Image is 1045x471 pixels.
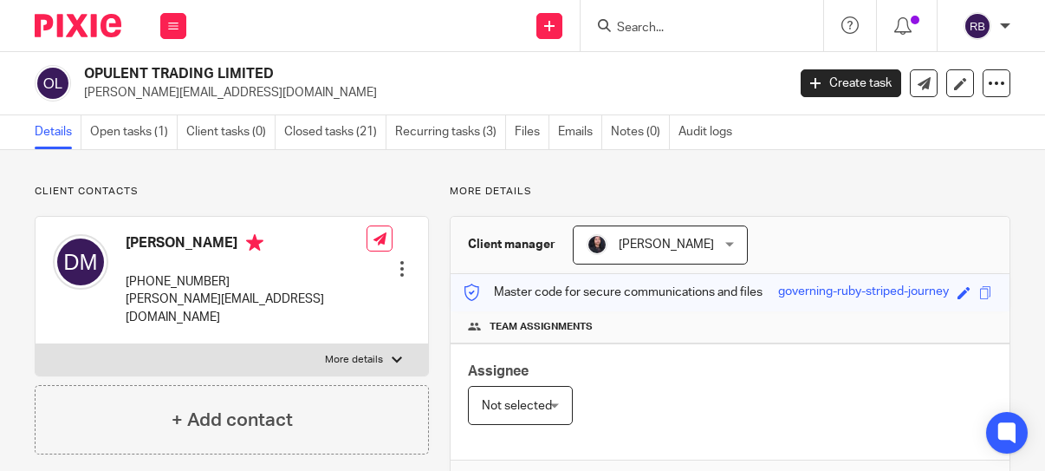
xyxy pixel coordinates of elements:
[964,12,991,40] img: svg%3E
[468,364,529,378] span: Assignee
[35,14,121,37] img: Pixie
[246,234,263,252] i: Primary
[284,115,386,149] a: Closed tasks (21)
[53,234,108,290] img: svg%3E
[490,320,593,334] span: Team assignments
[35,65,71,101] img: svg%3E
[35,115,81,149] a: Details
[84,65,637,83] h2: OPULENT TRADING LIMITED
[587,234,607,255] img: MicrosoftTeams-image.jfif
[468,236,555,253] h3: Client manager
[126,273,367,291] p: [PHONE_NUMBER]
[172,407,293,434] h4: + Add contact
[515,115,549,149] a: Files
[395,115,506,149] a: Recurring tasks (3)
[90,115,178,149] a: Open tasks (1)
[450,185,1010,199] p: More details
[482,400,552,412] span: Not selected
[778,283,949,303] div: governing-ruby-striped-journey
[84,84,775,101] p: [PERSON_NAME][EMAIL_ADDRESS][DOMAIN_NAME]
[35,185,429,199] p: Client contacts
[464,284,763,301] p: Master code for secure communications and files
[801,69,901,97] a: Create task
[615,21,771,36] input: Search
[325,353,383,367] p: More details
[611,115,670,149] a: Notes (0)
[558,115,602,149] a: Emails
[126,234,367,256] h4: [PERSON_NAME]
[186,115,276,149] a: Client tasks (0)
[619,239,714,251] span: [PERSON_NAME]
[126,291,367,326] p: [PERSON_NAME][EMAIL_ADDRESS][DOMAIN_NAME]
[678,115,741,149] a: Audit logs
